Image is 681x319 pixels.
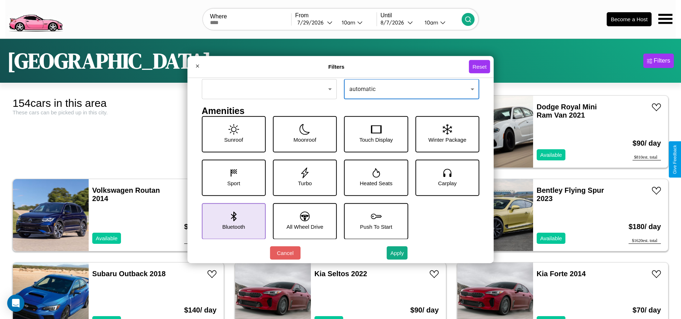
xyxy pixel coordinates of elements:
[7,295,24,312] div: Open Intercom Messenger
[13,97,224,109] div: 154 cars in this area
[537,103,597,119] a: Dodge Royal Mini Ram Van 2021
[314,270,367,278] a: Kia Seltos 2022
[643,54,674,68] button: Filters
[295,19,336,26] button: 7/29/2026
[540,150,562,160] p: Available
[294,135,316,144] p: Moonroof
[344,68,480,79] h4: Transmission
[336,19,377,26] button: 10am
[428,135,466,144] p: Winter Package
[381,12,462,19] label: Until
[338,19,357,26] div: 10am
[204,64,469,70] h4: Filters
[629,215,661,238] h3: $ 180 / day
[438,178,457,188] p: Carplay
[297,19,327,26] div: 7 / 29 / 2026
[7,46,211,76] h1: [GEOGRAPHIC_DATA]
[295,12,376,19] label: From
[633,132,661,155] h3: $ 90 / day
[360,222,392,231] p: Push To Start
[540,233,562,243] p: Available
[421,19,440,26] div: 10am
[607,12,652,26] button: Become a Host
[222,222,245,231] p: Bluetooth
[381,19,407,26] div: 8 / 7 / 2026
[419,19,462,26] button: 10am
[210,13,291,20] label: Where
[184,215,216,238] h3: $ 130 / day
[344,79,480,99] div: automatic
[654,57,670,64] div: Filters
[298,178,312,188] p: Turbo
[469,60,490,73] button: Reset
[202,105,480,116] h4: Amenities
[286,222,323,231] p: All Wheel Drive
[184,238,216,244] div: $ 1170 est. total
[672,145,677,174] div: Give Feedback
[537,270,586,278] a: Kia Forte 2014
[224,135,243,144] p: Sunroof
[96,233,118,243] p: Available
[633,155,661,160] div: $ 810 est. total
[360,178,392,188] p: Heated Seats
[387,246,407,260] button: Apply
[537,186,604,202] a: Bentley Flying Spur 2023
[629,238,661,244] div: $ 1620 est. total
[227,178,240,188] p: Sport
[202,68,337,79] h4: Fuel
[270,246,300,260] button: Cancel
[92,186,160,202] a: Volkswagen Routan 2014
[13,109,224,115] div: These cars can be picked up in this city.
[359,135,393,144] p: Touch Display
[92,270,166,278] a: Subaru Outback 2018
[5,4,66,33] img: logo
